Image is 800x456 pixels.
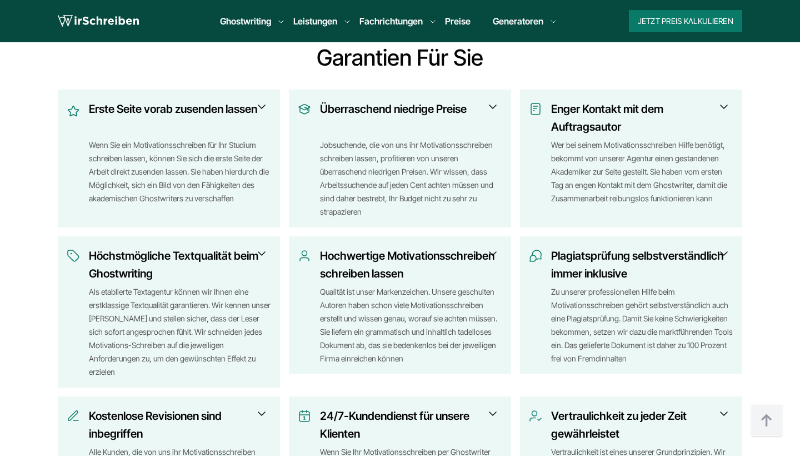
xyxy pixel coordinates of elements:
[293,14,337,28] a: Leistungen
[320,285,502,365] div: Qualität ist unser Markenzeichen. Unsere geschulten Autoren haben schon viele Motivationsschreibe...
[298,102,311,116] img: Überraschend niedrige Preise
[529,409,542,423] img: Vertraulichkeit zu jeder Zeit gewährleistet
[89,407,264,443] h3: Kostenlose Revisionen sind inbegriffen
[493,14,543,28] a: Generatoren
[529,102,542,116] img: Enger Kontakt mit dem Auftragsautor
[359,14,423,28] a: Fachrichtungen
[551,285,733,365] div: Zu unserer professionellen Hilfe beim Motivationsschreiben gehört selbstverständlich auch eine Pl...
[750,404,783,438] img: button top
[89,138,271,219] div: Wenn Sie ein Motivationsschreiben für Ihr Studium schreiben lassen, können Sie sich die erste Sei...
[551,100,726,136] h3: Enger Kontakt mit dem Auftragsautor
[298,409,311,423] img: 24/7-Kundendienst für unsere Klienten
[551,247,726,282] h3: Plagiatsprüfung selbstverständlich immer inklusive
[320,138,502,219] div: Jobsuchende, die von uns ihr Motivationsschreiben schreiben lassen, profitieren von unseren überr...
[53,18,747,71] h2: Ghostwriter Motivationsschreiben aus [GEOGRAPHIC_DATA]: Unsere Garantien für Sie
[58,13,139,29] img: logo wirschreiben
[320,407,495,443] h3: 24/7-Kundendienst für unsere Klienten
[629,10,742,32] button: Jetzt Preis kalkulieren
[67,249,80,262] img: Höchstmögliche Textqualität beim Ghostwriting
[89,247,264,282] h3: Höchstmögliche Textqualität beim Ghostwriting
[529,249,542,262] img: Plagiatsprüfung selbstverständlich immer inklusive
[445,16,471,27] a: Preise
[551,407,726,443] h3: Vertraulichkeit zu jeder Zeit gewährleistet
[320,247,495,282] h3: Hochwertige Motivationsschreiben schreiben lassen
[320,100,495,136] h3: Überraschend niedrige Preise
[220,14,271,28] a: Ghostwriting
[89,285,271,379] div: Als etablierte Textagentur können wir Ihnen eine erstklassige Textqualität garantieren. Wir kenne...
[551,138,733,219] div: Wer bei seinem Motivationsschreiben Hilfe benötigt, bekommt von unserer Agentur einen gestandenen...
[67,409,80,423] img: Kostenlose Revisionen sind inbegriffen
[89,100,264,136] h3: Erste Seite vorab zusenden lassen
[67,102,80,120] img: Erste Seite vorab zusenden lassen
[298,249,311,262] img: Hochwertige Motivationsschreiben schreiben lassen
